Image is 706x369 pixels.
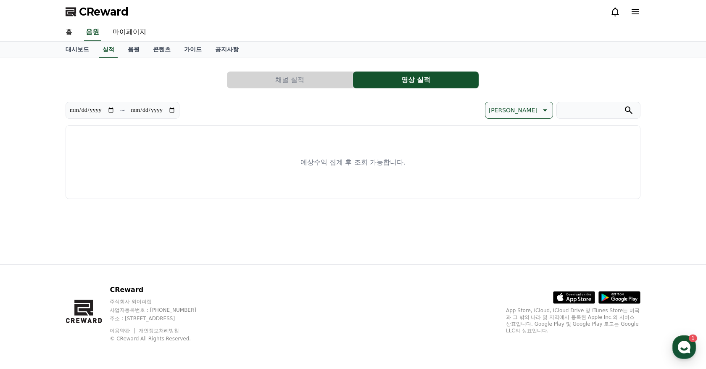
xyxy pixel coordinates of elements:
[139,328,179,334] a: 개인정보처리방침
[110,298,212,305] p: 주식회사 와이피랩
[110,315,212,322] p: 주소 : [STREET_ADDRESS]
[110,285,212,295] p: CReward
[485,102,553,119] button: [PERSON_NAME]
[208,42,245,58] a: 공지사항
[79,5,129,19] span: CReward
[353,72,479,88] button: 영상 실적
[120,105,125,115] p: ~
[110,307,212,313] p: 사업자등록번호 : [PHONE_NUMBER]
[146,42,177,58] a: 콘텐츠
[227,72,353,88] button: 채널 실적
[489,104,537,116] p: [PERSON_NAME]
[110,328,136,334] a: 이용약관
[177,42,208,58] a: 가이드
[84,24,101,41] a: 음원
[59,42,96,58] a: 대시보드
[506,307,640,334] p: App Store, iCloud, iCloud Drive 및 iTunes Store는 미국과 그 밖의 나라 및 지역에서 등록된 Apple Inc.의 서비스 상표입니다. Goo...
[121,42,146,58] a: 음원
[106,24,153,41] a: 마이페이지
[59,24,79,41] a: 홈
[99,42,118,58] a: 실적
[300,157,405,167] p: 예상수익 집계 후 조회 가능합니다.
[66,5,129,19] a: CReward
[110,335,212,342] p: © CReward All Rights Reserved.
